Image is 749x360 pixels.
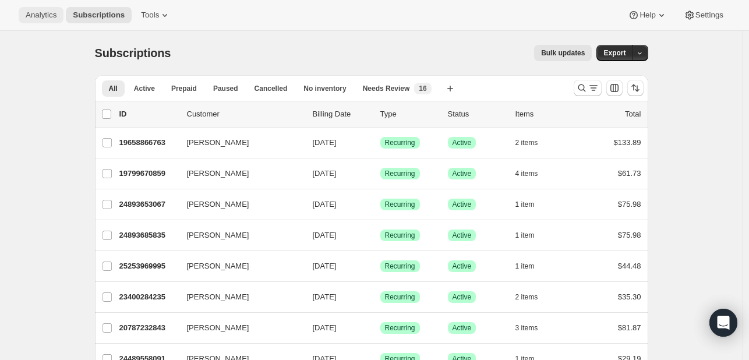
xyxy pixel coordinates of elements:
[621,7,674,23] button: Help
[618,200,641,209] span: $75.98
[187,260,249,272] span: [PERSON_NAME]
[187,137,249,149] span: [PERSON_NAME]
[441,80,460,97] button: Create new view
[380,108,439,120] div: Type
[180,319,296,337] button: [PERSON_NAME]
[363,84,410,93] span: Needs Review
[515,165,551,182] button: 4 items
[95,47,171,59] span: Subscriptions
[313,323,337,332] span: [DATE]
[134,84,155,93] span: Active
[119,196,641,213] div: 24893653067[PERSON_NAME][DATE]SuccessRecurringSuccessActive1 item$75.98
[255,84,288,93] span: Cancelled
[187,322,249,334] span: [PERSON_NAME]
[187,168,249,179] span: [PERSON_NAME]
[515,258,547,274] button: 1 item
[119,227,641,243] div: 24893685835[PERSON_NAME][DATE]SuccessRecurringSuccessActive1 item$75.98
[574,80,602,96] button: Search and filter results
[640,10,655,20] span: Help
[385,262,415,271] span: Recurring
[677,7,730,23] button: Settings
[385,200,415,209] span: Recurring
[187,230,249,241] span: [PERSON_NAME]
[180,257,296,276] button: [PERSON_NAME]
[171,84,197,93] span: Prepaid
[119,230,178,241] p: 24893685835
[313,292,337,301] span: [DATE]
[119,260,178,272] p: 25253969995
[26,10,56,20] span: Analytics
[187,199,249,210] span: [PERSON_NAME]
[303,84,346,93] span: No inventory
[385,169,415,178] span: Recurring
[515,289,551,305] button: 2 items
[541,48,585,58] span: Bulk updates
[625,108,641,120] p: Total
[119,258,641,274] div: 25253969995[PERSON_NAME][DATE]SuccessRecurringSuccessActive1 item$44.48
[515,320,551,336] button: 3 items
[614,138,641,147] span: $133.89
[385,292,415,302] span: Recurring
[515,196,547,213] button: 1 item
[119,291,178,303] p: 23400284235
[603,48,626,58] span: Export
[515,135,551,151] button: 2 items
[180,195,296,214] button: [PERSON_NAME]
[453,231,472,240] span: Active
[419,84,426,93] span: 16
[596,45,633,61] button: Export
[534,45,592,61] button: Bulk updates
[448,108,506,120] p: Status
[515,169,538,178] span: 4 items
[119,108,178,120] p: ID
[313,200,337,209] span: [DATE]
[453,292,472,302] span: Active
[515,138,538,147] span: 2 items
[313,108,371,120] p: Billing Date
[709,309,737,337] div: Open Intercom Messenger
[141,10,159,20] span: Tools
[313,231,337,239] span: [DATE]
[187,108,303,120] p: Customer
[119,135,641,151] div: 19658866763[PERSON_NAME][DATE]SuccessRecurringSuccessActive2 items$133.89
[180,164,296,183] button: [PERSON_NAME]
[119,322,178,334] p: 20787232843
[313,262,337,270] span: [DATE]
[515,262,535,271] span: 1 item
[515,200,535,209] span: 1 item
[453,138,472,147] span: Active
[385,323,415,333] span: Recurring
[73,10,125,20] span: Subscriptions
[385,231,415,240] span: Recurring
[385,138,415,147] span: Recurring
[618,231,641,239] span: $75.98
[453,169,472,178] span: Active
[453,323,472,333] span: Active
[618,262,641,270] span: $44.48
[515,231,535,240] span: 1 item
[109,84,118,93] span: All
[187,291,249,303] span: [PERSON_NAME]
[515,323,538,333] span: 3 items
[19,7,63,23] button: Analytics
[119,289,641,305] div: 23400284235[PERSON_NAME][DATE]SuccessRecurringSuccessActive2 items$35.30
[180,133,296,152] button: [PERSON_NAME]
[134,7,178,23] button: Tools
[453,262,472,271] span: Active
[627,80,644,96] button: Sort the results
[515,227,547,243] button: 1 item
[119,199,178,210] p: 24893653067
[453,200,472,209] span: Active
[66,7,132,23] button: Subscriptions
[618,292,641,301] span: $35.30
[515,292,538,302] span: 2 items
[213,84,238,93] span: Paused
[119,108,641,120] div: IDCustomerBilling DateTypeStatusItemsTotal
[119,168,178,179] p: 19799670859
[313,138,337,147] span: [DATE]
[119,320,641,336] div: 20787232843[PERSON_NAME][DATE]SuccessRecurringSuccessActive3 items$81.87
[313,169,337,178] span: [DATE]
[180,226,296,245] button: [PERSON_NAME]
[695,10,723,20] span: Settings
[515,108,574,120] div: Items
